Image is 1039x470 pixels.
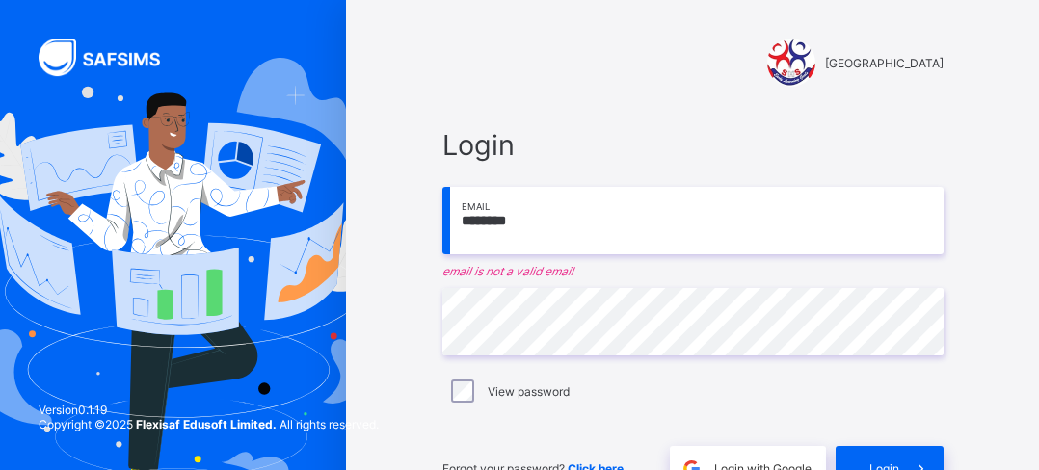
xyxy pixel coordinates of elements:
span: [GEOGRAPHIC_DATA] [825,56,944,70]
img: SAFSIMS Logo [39,39,183,76]
strong: Flexisaf Edusoft Limited. [136,417,277,431]
span: Version 0.1.19 [39,403,379,417]
em: email is not a valid email [442,264,944,278]
label: View password [488,384,570,399]
span: Copyright © 2025 All rights reserved. [39,417,379,431]
span: Login [442,128,944,162]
